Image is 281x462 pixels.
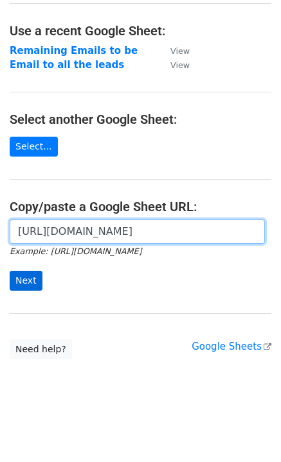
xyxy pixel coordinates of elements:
a: Need help? [10,339,72,359]
small: View [170,46,190,56]
small: View [170,60,190,70]
iframe: Chat Widget [217,400,281,462]
a: Google Sheets [192,341,271,352]
h4: Select another Google Sheet: [10,112,271,127]
input: Next [10,271,42,291]
h4: Use a recent Google Sheet: [10,23,271,38]
a: Email to all the leads [10,59,124,71]
a: View [158,45,190,56]
h4: Copy/paste a Google Sheet URL: [10,199,271,214]
a: Select... [10,137,58,157]
input: Paste your Google Sheet URL here [10,219,265,244]
a: Remaining Emails to be [10,45,138,56]
a: View [158,59,190,71]
small: Example: [URL][DOMAIN_NAME] [10,246,141,256]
